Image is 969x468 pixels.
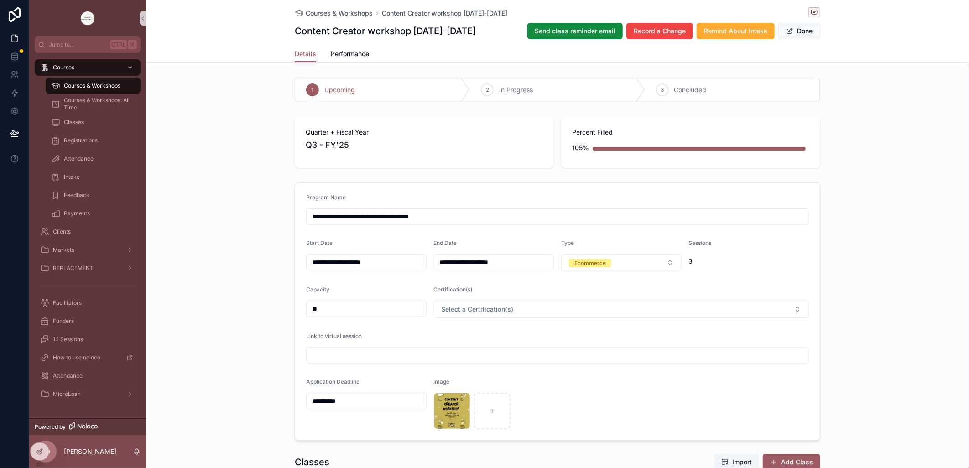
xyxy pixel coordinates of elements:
[46,96,141,112] a: Courses & Workshops: All Time
[324,85,355,94] span: Upcoming
[53,246,74,254] span: Markets
[35,224,141,240] a: Clients
[53,317,74,325] span: Funders
[434,286,473,293] span: Certification(s)
[561,239,574,246] span: Type
[331,46,369,64] a: Performance
[46,132,141,149] a: Registrations
[35,349,141,366] a: How to use noloco
[306,239,333,246] span: Start Date
[689,257,809,266] span: 3
[732,458,752,467] span: Import
[53,354,100,361] span: How to use noloco
[46,114,141,130] a: Classes
[35,242,141,258] a: Markets
[306,128,543,137] span: Quarter + Fiscal Year
[306,286,329,293] span: Capacity
[46,151,141,167] a: Attendance
[626,23,693,39] button: Record a Change
[295,46,316,63] a: Details
[35,59,141,76] a: Courses
[35,368,141,384] a: Attendance
[53,299,82,307] span: Facilitators
[46,205,141,222] a: Payments
[295,49,316,58] span: Details
[64,173,80,181] span: Intake
[64,119,84,126] span: Classes
[382,9,507,18] a: Content Creator workshop [DATE]-[DATE]
[64,447,116,456] p: [PERSON_NAME]
[80,11,95,26] img: App logo
[46,187,141,203] a: Feedback
[306,9,373,18] span: Courses & Workshops
[689,239,712,246] span: Sessions
[634,26,686,36] span: Record a Change
[35,36,141,53] button: Jump to...CtrlK
[572,139,589,157] div: 105%
[778,23,820,39] button: Done
[64,210,90,217] span: Payments
[306,333,362,339] span: Link to virtual session
[35,295,141,311] a: Facilitators
[295,9,373,18] a: Courses & Workshops
[53,336,83,343] span: 1:1 Sessions
[35,331,141,348] a: 1:1 Sessions
[64,97,131,111] span: Courses & Workshops: All Time
[674,85,707,94] span: Concluded
[434,378,450,385] span: Image
[46,169,141,185] a: Intake
[53,64,74,71] span: Courses
[49,41,107,48] span: Jump to...
[561,254,682,271] button: Select Button
[442,305,514,314] span: Select a Certification(s)
[434,239,457,246] span: End Date
[110,40,127,49] span: Ctrl
[35,423,66,431] span: Powered by
[129,41,136,48] span: K
[35,386,141,402] a: MicroLoan
[53,372,83,380] span: Attendance
[661,86,664,94] span: 3
[35,313,141,329] a: Funders
[704,26,767,36] span: Remind About Intake
[64,155,94,162] span: Attendance
[572,128,809,137] span: Percent Filled
[574,259,606,267] div: Ecommerce
[46,78,141,94] a: Courses & Workshops
[486,86,489,94] span: 2
[306,378,359,385] span: Application Deadline
[434,301,809,318] button: Select Button
[29,418,146,435] a: Powered by
[306,194,346,201] span: Program Name
[499,85,533,94] span: In Progress
[295,25,476,37] h1: Content Creator workshop [DATE]-[DATE]
[64,137,98,144] span: Registrations
[53,228,71,235] span: Clients
[697,23,775,39] button: Remind About Intake
[64,82,120,89] span: Courses & Workshops
[331,49,369,58] span: Performance
[527,23,623,39] button: Send class reminder email
[535,26,615,36] span: Send class reminder email
[312,86,314,94] span: 1
[29,53,146,414] div: scrollable content
[53,390,81,398] span: MicroLoan
[306,139,543,151] span: Q3 - FY'25
[53,265,94,272] span: REPLACEMENT
[35,260,141,276] a: REPLACEMENT
[64,192,89,199] span: Feedback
